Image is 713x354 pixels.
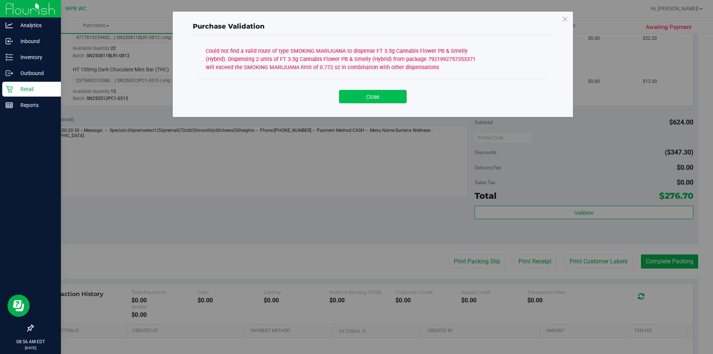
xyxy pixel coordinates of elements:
button: Close [339,90,407,103]
inline-svg: Inbound [6,38,13,45]
p: 08:56 AM EDT [3,338,58,345]
p: Analytics [13,21,58,30]
inline-svg: Inventory [6,53,13,61]
p: Outbound [13,69,58,78]
inline-svg: Retail [6,85,13,93]
iframe: Resource center [7,295,30,317]
inline-svg: Reports [6,101,13,109]
p: Retail [13,85,58,94]
p: Reports [13,101,58,110]
p: Inbound [13,37,58,46]
p: [DATE] [3,345,58,351]
p: Inventory [13,53,58,62]
span: Purchase Validation [193,22,265,30]
div: Could not find a valid route of type SMOKING MARIJUANA to dispense FT 3.5g Cannabis Flower PB & S... [206,45,484,71]
inline-svg: Analytics [6,22,13,29]
inline-svg: Outbound [6,69,13,77]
